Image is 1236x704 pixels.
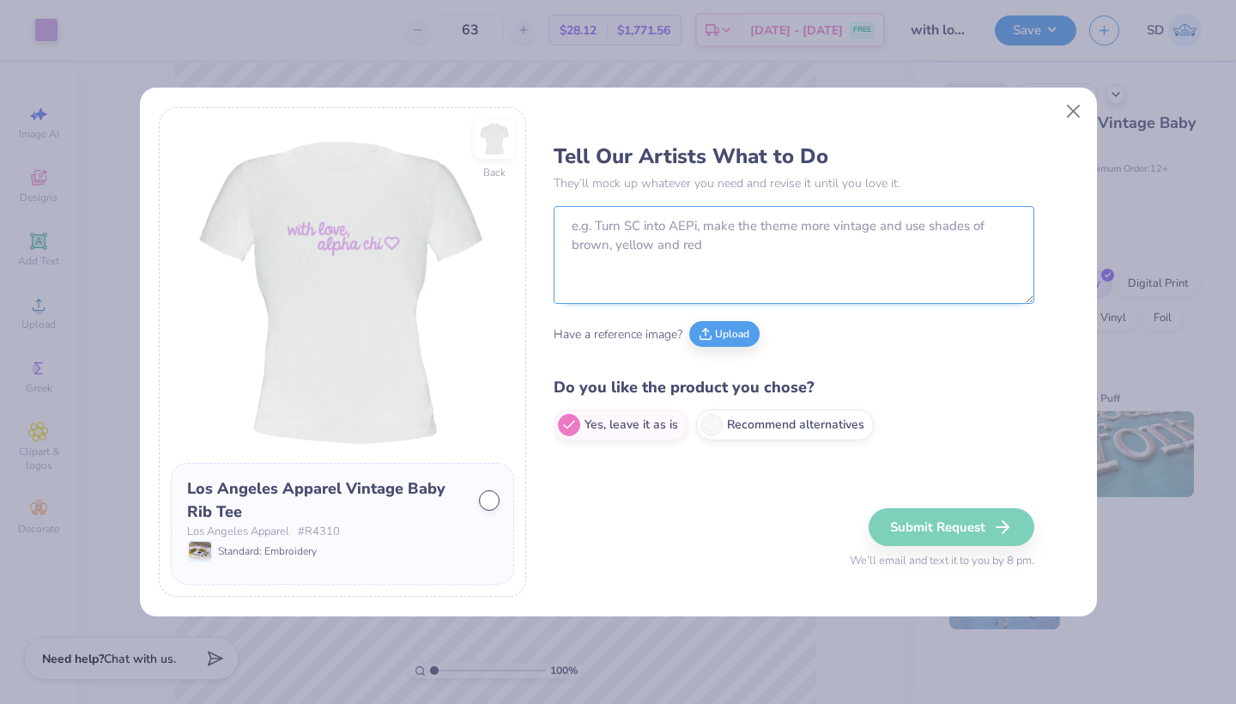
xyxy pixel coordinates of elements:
[554,410,688,440] label: Yes, leave it as is
[189,542,211,561] img: Standard: Embroidery
[187,477,467,524] div: Los Angeles Apparel Vintage Baby Rib Tee
[689,321,760,347] button: Upload
[483,165,506,180] div: Back
[477,122,512,156] img: Back
[1057,95,1089,128] button: Close
[554,375,1034,400] h4: Do you like the product you chose?
[850,553,1034,570] span: We’ll email and text it to you by 8 pm.
[218,543,317,559] span: Standard: Embroidery
[298,524,340,541] span: # R4310
[554,174,1034,192] p: They’ll mock up whatever you need and revise it until you love it.
[171,119,514,463] img: Front
[187,524,289,541] span: Los Angeles Apparel
[554,143,1034,169] h3: Tell Our Artists What to Do
[696,410,874,440] label: Recommend alternatives
[554,325,682,343] span: Have a reference image?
